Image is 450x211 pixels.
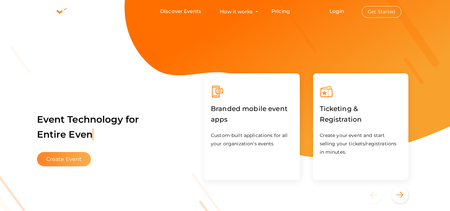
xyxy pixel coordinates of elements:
p: Create your event and start selling your tickets/registrations in minutes. [320,131,402,156]
label: Event Technology for [37,104,139,150]
a: Branded mobile event apps [211,117,293,123]
a: Pricing [271,5,290,18]
p: Custom-built applications for all your organization’s events [211,131,293,148]
span: Entire Even [37,129,94,140]
button: How it works [218,5,255,18]
button: Previous [365,187,390,203]
label: Branded mobile event apps [211,98,293,130]
a: Discover Events [160,5,201,18]
button: Next [392,187,408,203]
button: Get Started [362,6,401,18]
label: Ticketing & Registration [320,98,402,130]
a: Login [329,8,344,14]
a: Ticketing & Registration [320,117,402,123]
button: Create Event [37,152,91,166]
